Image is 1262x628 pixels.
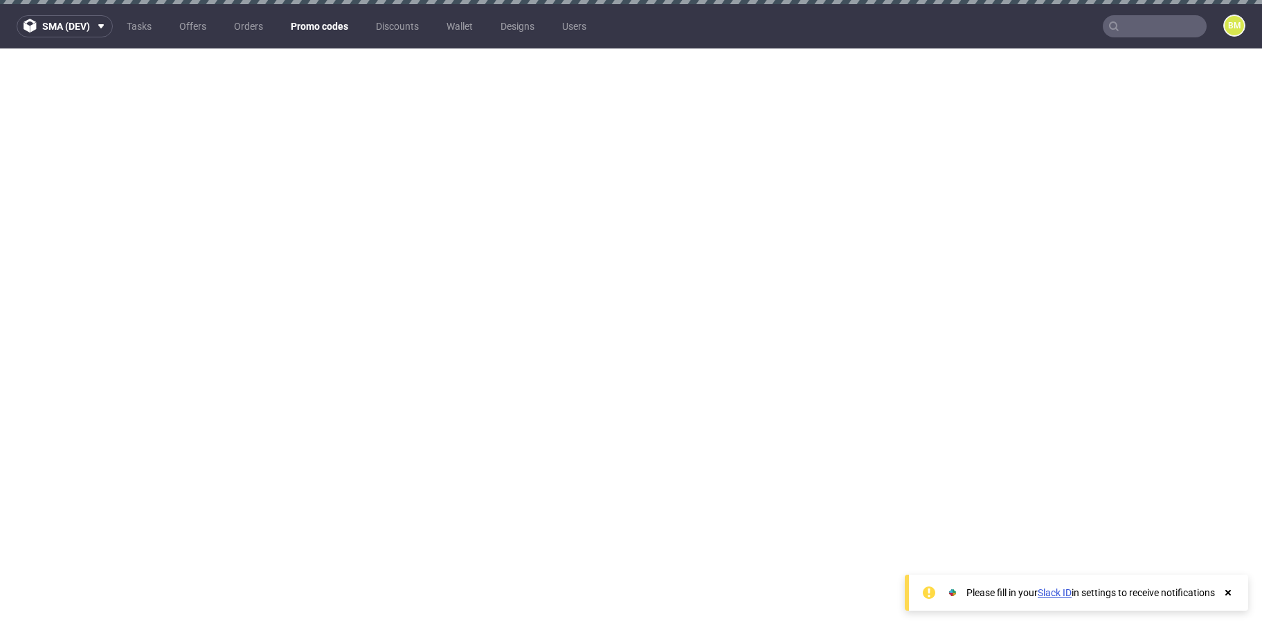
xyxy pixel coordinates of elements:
a: Offers [171,15,215,37]
a: Promo codes [282,15,357,37]
a: Slack ID [1038,587,1072,598]
span: sma (dev) [42,21,90,31]
a: Users [554,15,595,37]
img: Slack [946,586,959,600]
a: Discounts [368,15,427,37]
a: Designs [492,15,543,37]
div: Please fill in your in settings to receive notifications [966,586,1215,600]
a: Orders [226,15,271,37]
a: Tasks [118,15,160,37]
figcaption: BM [1225,16,1244,35]
a: Wallet [438,15,481,37]
button: sma (dev) [17,15,113,37]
